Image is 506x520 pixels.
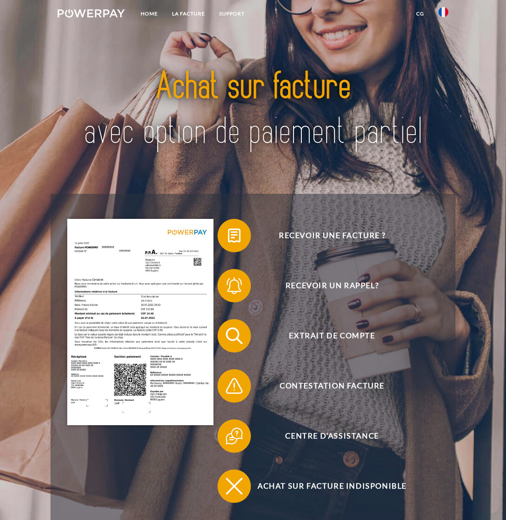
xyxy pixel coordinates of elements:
span: Recevoir un rappel? [230,269,434,302]
img: single_invoice_powerpay_fr.jpg [67,219,213,426]
button: Extrait de compte [218,319,435,353]
button: Contestation Facture [218,369,435,403]
img: title-powerpay_fr.svg [77,52,429,167]
img: fr [438,7,448,17]
a: Support [212,6,252,21]
iframe: Bouton de lancement de la fenêtre de messagerie [473,487,499,513]
span: Achat sur facture indisponible [230,469,434,503]
img: qb_search.svg [224,325,245,346]
img: qb_bill.svg [224,225,245,246]
img: logo-powerpay-white.svg [58,9,125,18]
a: CG [409,6,431,21]
a: LA FACTURE [165,6,212,21]
button: Recevoir un rappel? [218,269,435,302]
span: Recevoir une facture ? [230,219,434,252]
span: Extrait de compte [230,319,434,353]
span: Centre d'assistance [230,419,434,453]
span: Contestation Facture [230,369,434,403]
a: Home [134,6,165,21]
img: qb_warning.svg [224,375,245,396]
img: qb_help.svg [224,426,245,446]
button: Recevoir une facture ? [218,219,435,252]
button: Centre d'assistance [218,419,435,453]
img: qb_close.svg [224,476,245,497]
img: qb_bell.svg [224,275,245,296]
button: Achat sur facture indisponible [218,469,435,503]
